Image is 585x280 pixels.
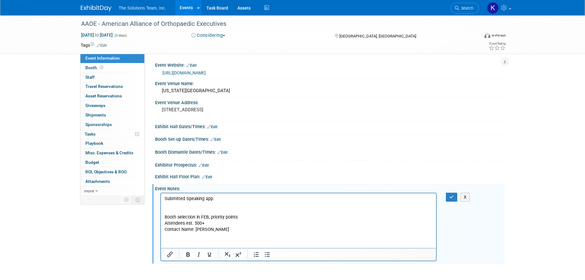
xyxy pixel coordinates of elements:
a: Playbook [80,139,144,148]
a: Edit [97,43,107,48]
span: Budget [85,160,99,165]
span: ROI, Objectives & ROO [85,169,127,174]
a: [URL][DOMAIN_NAME] [162,70,206,75]
a: Edit [202,175,212,179]
a: Edit [199,163,209,168]
div: Exhibit Hall Floor Plan: [155,172,505,180]
span: Booth not reserved yet [99,65,104,70]
button: Numbered list [251,250,262,259]
span: Asset Reservations [85,93,122,98]
a: Asset Reservations [80,92,144,101]
pre: [STREET_ADDRESS] [162,107,294,112]
a: ROI, Objectives & ROO [80,168,144,177]
div: Event Website: [155,61,505,69]
button: Considering [189,32,228,39]
div: Event Notes: [155,184,505,192]
span: Event Information [85,56,120,61]
img: Format-Inperson.png [484,33,490,38]
span: (3 days) [114,34,127,37]
a: Event Information [80,54,144,63]
span: Staff [85,75,95,80]
button: Superscript [233,250,244,259]
button: Bold [183,250,193,259]
button: X [460,193,470,202]
div: [US_STATE][GEOGRAPHIC_DATA] [160,86,500,96]
span: Playbook [85,141,103,146]
a: Giveaways [80,101,144,110]
iframe: Rich Text Area [161,193,436,248]
td: Personalize Event Tab Strip [121,196,132,204]
a: more [80,187,144,196]
a: Attachments [80,177,144,186]
button: Insert/edit link [165,250,175,259]
span: Travel Reservations [85,84,123,89]
div: Event Venue Address: [155,98,505,106]
span: Booth [85,65,104,70]
a: Booth [80,63,144,73]
td: Tags [81,42,107,48]
div: Event Format [443,32,506,41]
button: Italic [193,250,204,259]
a: Search [451,3,479,14]
button: Underline [204,250,215,259]
img: Kaelon Harris [487,2,499,14]
a: Edit [217,150,228,155]
a: Edit [211,137,221,142]
td: Toggle Event Tabs [132,196,144,204]
a: Edit [186,63,197,68]
div: Event Rating [489,42,505,45]
span: more [84,188,94,193]
span: Search [459,6,473,10]
div: Booth Set-up Dates/Times: [155,135,505,143]
a: Edit [207,125,217,129]
a: Staff [80,73,144,82]
div: Booth Dismantle Dates/Times: [155,148,505,156]
div: Exhibit Hall Dates/Times: [155,122,505,130]
div: In-Person [491,33,506,38]
span: Attachments [85,179,110,184]
a: Misc. Expenses & Credits [80,148,144,158]
a: Budget [80,158,144,167]
button: Bullet list [262,250,272,259]
span: The Solutions Team, Inc. [119,6,166,10]
span: Shipments [85,112,106,117]
span: [DATE] [DATE] [81,32,113,38]
span: Giveaways [85,103,105,108]
span: Sponsorships [85,122,112,127]
img: ExhibitDay [81,5,111,11]
button: Subscript [222,250,233,259]
span: [GEOGRAPHIC_DATA], [GEOGRAPHIC_DATA] [339,34,416,38]
span: Misc. Expenses & Credits [85,150,133,155]
a: Travel Reservations [80,82,144,91]
a: Tasks [80,130,144,139]
span: to [94,33,100,37]
div: Event Venue Name: [155,79,505,87]
span: Tasks [85,132,96,136]
a: Sponsorships [80,120,144,129]
div: Exhibitor Prospectus: [155,160,505,168]
div: AAOE - American Alliance of Orthopaedic Executives [79,18,470,30]
a: Shipments [80,111,144,120]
